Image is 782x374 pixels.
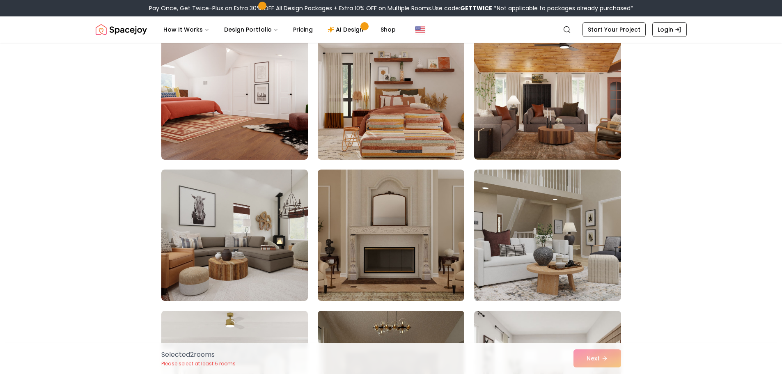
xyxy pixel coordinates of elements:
[374,21,402,38] a: Shop
[318,170,464,301] img: Room room-29
[149,4,633,12] div: Pay Once, Get Twice-Plus an Extra 30% OFF All Design Packages + Extra 10% OFF on Multiple Rooms.
[460,4,492,12] b: GETTWICE
[218,21,285,38] button: Design Portfolio
[474,170,621,301] img: Room room-30
[318,28,464,160] img: Room room-26
[652,22,687,37] a: Login
[161,170,308,301] img: Room room-28
[157,21,402,38] nav: Main
[287,21,319,38] a: Pricing
[161,360,236,367] p: Please select at least 5 rooms
[492,4,633,12] span: *Not applicable to packages already purchased*
[321,21,372,38] a: AI Design
[432,4,492,12] span: Use code:
[161,350,236,360] p: Selected 2 room s
[582,22,646,37] a: Start Your Project
[96,16,687,43] nav: Global
[474,28,621,160] img: Room room-27
[161,28,308,160] img: Room room-25
[96,21,147,38] a: Spacejoy
[96,21,147,38] img: Spacejoy Logo
[157,21,216,38] button: How It Works
[415,25,425,34] img: United States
